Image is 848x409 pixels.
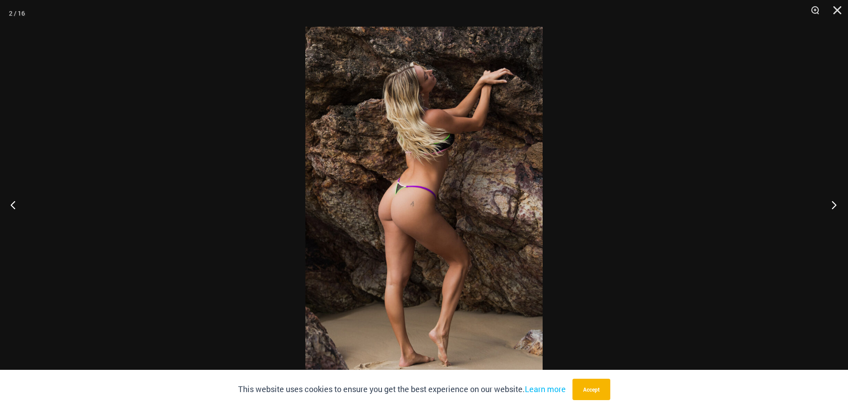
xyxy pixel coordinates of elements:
[525,384,566,394] a: Learn more
[572,379,610,400] button: Accept
[9,7,25,20] div: 2 / 16
[815,182,848,227] button: Next
[305,27,543,382] img: Reckless Neon Crush Black Neon 349 Crop Top 466 Thong 01
[238,383,566,396] p: This website uses cookies to ensure you get the best experience on our website.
